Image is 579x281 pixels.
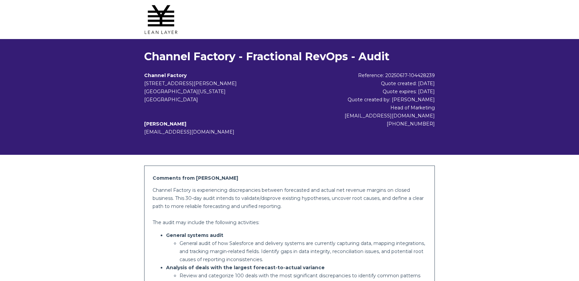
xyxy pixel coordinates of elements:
p: General audit of how Salesforce and delivery systems are currently capturing data, mapping integr... [180,239,427,264]
b: Channel Factory [144,72,187,78]
h2: Comments from [PERSON_NAME] [153,174,427,182]
h1: Channel Factory - Fractional RevOps - Audit [144,50,435,63]
div: Reference: 20250617-104428239 [304,71,435,79]
img: Lean Layer [144,3,178,36]
b: [PERSON_NAME] [144,121,186,127]
strong: General systems audit [166,232,223,238]
p: The audit may include the following activities: [153,218,427,226]
span: Quote created by: [PERSON_NAME] Head of Marketing [EMAIL_ADDRESS][DOMAIN_NAME] [PHONE_NUMBER] [345,97,435,127]
div: Quote expires: [DATE] [304,87,435,96]
div: Quote created: [DATE] [304,79,435,87]
strong: Analysis of deals with the largest forecast-to-actual variance [166,265,325,271]
p: Channel Factory is experiencing discrepancies between forecasted and actual net revenue margins o... [153,186,427,210]
address: [STREET_ADDRESS][PERSON_NAME] [GEOGRAPHIC_DATA][US_STATE] [GEOGRAPHIC_DATA] [144,79,304,104]
span: [EMAIL_ADDRESS][DOMAIN_NAME] [144,129,234,135]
